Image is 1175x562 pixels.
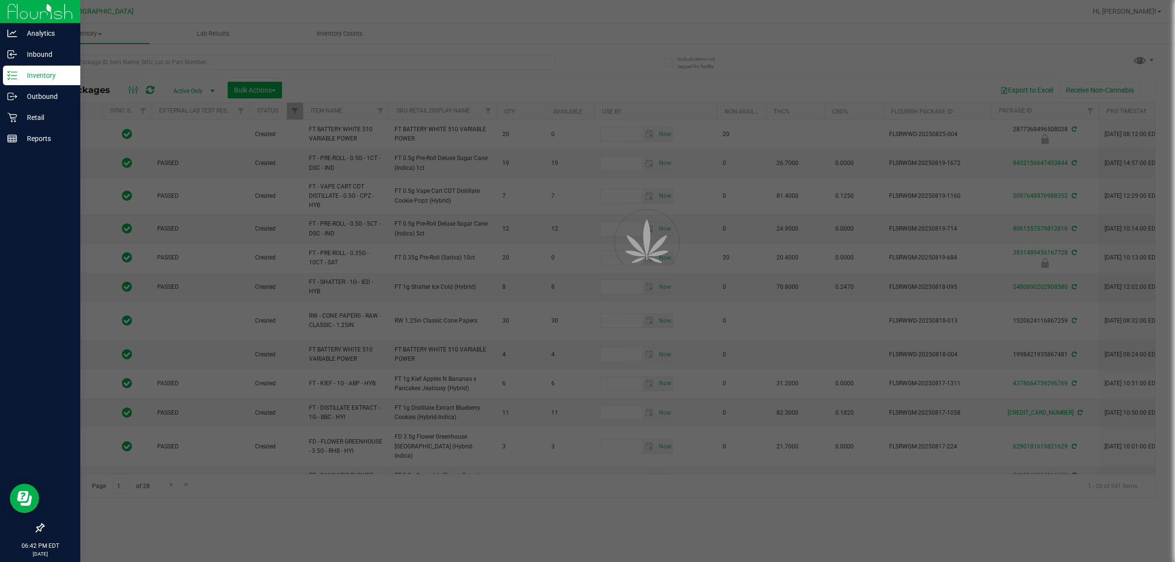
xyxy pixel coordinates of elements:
inline-svg: Inbound [7,49,17,59]
p: Outbound [17,91,76,102]
p: Inventory [17,70,76,81]
inline-svg: Analytics [7,28,17,38]
p: [DATE] [4,550,76,558]
p: Analytics [17,27,76,39]
p: 06:42 PM EDT [4,541,76,550]
inline-svg: Inventory [7,70,17,80]
inline-svg: Outbound [7,92,17,101]
p: Retail [17,112,76,123]
inline-svg: Retail [7,113,17,122]
iframe: Resource center [10,484,39,513]
inline-svg: Reports [7,134,17,143]
p: Inbound [17,48,76,60]
p: Reports [17,133,76,144]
